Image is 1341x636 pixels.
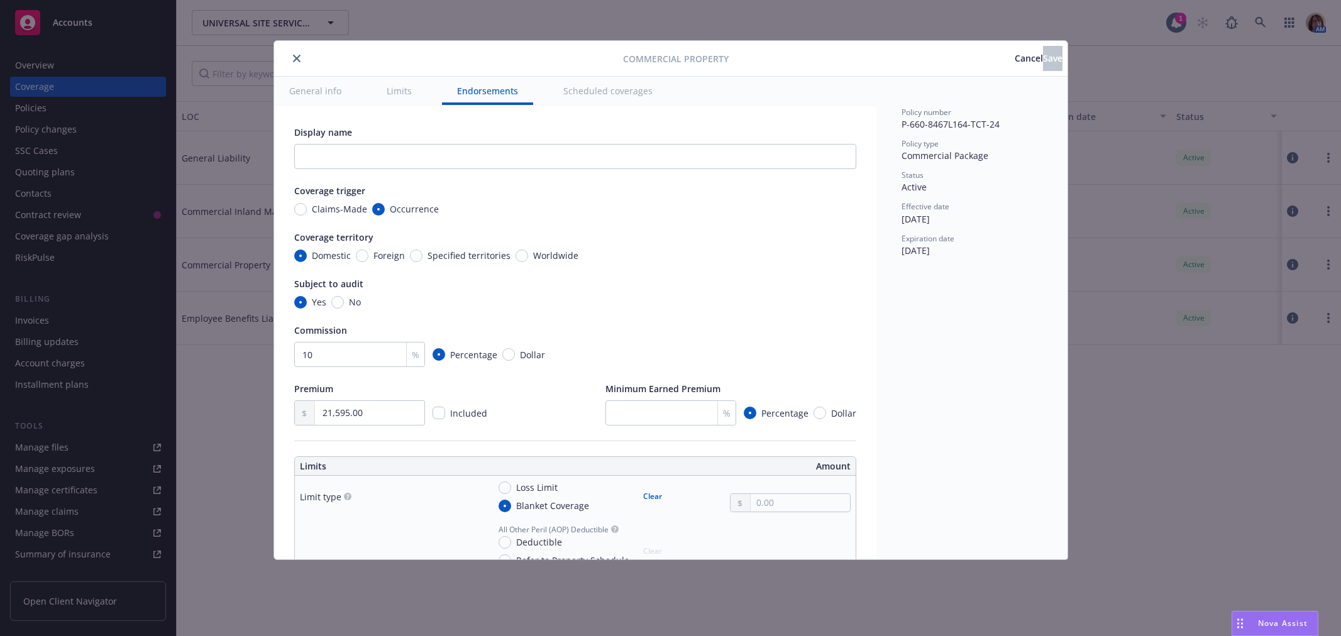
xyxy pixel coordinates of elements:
[450,407,487,419] span: Included
[442,77,533,105] button: Endorsements
[516,499,589,512] span: Blanket Coverage
[1015,52,1043,64] span: Cancel
[312,295,326,309] span: Yes
[294,296,307,309] input: Yes
[902,181,927,193] span: Active
[289,51,304,66] button: close
[315,401,424,425] input: 0.00
[312,202,367,216] span: Claims-Made
[902,170,924,180] span: Status
[1043,52,1062,64] span: Save
[499,536,511,549] input: Deductible
[902,213,930,225] span: [DATE]
[548,77,668,105] button: Scheduled coverages
[294,231,373,243] span: Coverage territory
[331,296,344,309] input: No
[516,554,629,567] span: Refer to Property Schedule
[1232,611,1248,635] div: Drag to move
[502,348,515,361] input: Dollar
[499,481,511,494] input: Loss Limit
[499,500,511,512] input: Blanket Coverage
[1015,46,1043,71] button: Cancel
[1043,46,1062,71] button: Save
[433,348,445,361] input: Percentage
[410,249,422,262] input: Specified territories
[294,185,365,197] span: Coverage trigger
[761,407,808,420] span: Percentage
[274,77,356,105] button: General info
[623,52,729,65] span: Commercial Property
[450,348,497,361] span: Percentage
[372,77,427,105] button: Limits
[390,202,439,216] span: Occurrence
[902,244,930,256] span: [DATE]
[605,383,720,395] span: Minimum Earned Premium
[295,457,519,476] th: Limits
[312,249,351,262] span: Domestic
[294,126,352,138] span: Display name
[902,233,954,244] span: Expiration date
[294,324,347,336] span: Commission
[902,118,1000,130] span: P-660-8467L164-TCT-24
[294,383,333,395] span: Premium
[300,490,341,503] div: Limit type
[349,295,361,309] span: No
[744,407,756,419] input: Percentage
[356,249,368,262] input: Foreign
[636,488,670,505] button: Clear
[294,278,363,290] span: Subject to audit
[1258,618,1308,628] span: Nova Assist
[902,201,949,212] span: Effective date
[499,524,609,535] span: All Other Peril (AOP) Deductible
[516,249,528,262] input: Worldwide
[751,494,849,512] input: 0.00
[533,249,578,262] span: Worldwide
[581,457,856,476] th: Amount
[902,138,939,149] span: Policy type
[499,554,511,567] input: Refer to Property Schedule
[902,107,951,118] span: Policy number
[520,348,545,361] span: Dollar
[831,407,856,420] span: Dollar
[372,203,385,216] input: Occurrence
[516,481,558,494] span: Loss Limit
[294,249,307,262] input: Domestic
[723,407,731,420] span: %
[428,249,510,262] span: Specified territories
[516,535,562,549] span: Deductible
[902,150,988,162] span: Commercial Package
[294,203,307,216] input: Claims-Made
[373,249,405,262] span: Foreign
[814,407,826,419] input: Dollar
[1232,611,1318,636] button: Nova Assist
[412,348,419,361] span: %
